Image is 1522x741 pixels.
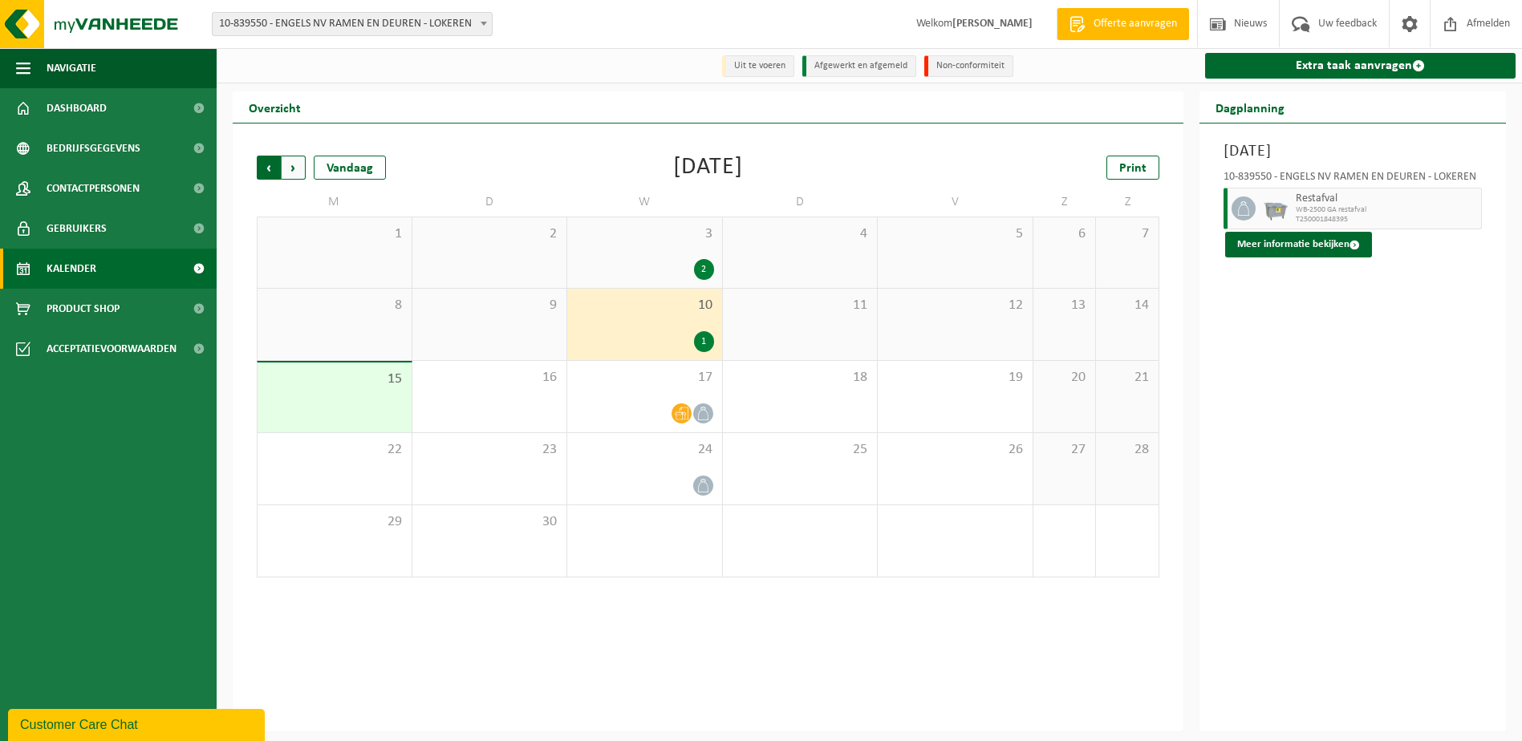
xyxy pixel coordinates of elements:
span: Kalender [47,249,96,289]
span: 16 [420,369,559,387]
img: WB-2500-GAL-GY-01 [1264,196,1288,221]
strong: [PERSON_NAME] [952,18,1033,30]
a: Print [1106,156,1159,180]
span: 8 [266,297,404,314]
span: 26 [886,441,1025,459]
span: 4 [731,225,870,243]
span: 6 [1041,225,1088,243]
span: 25 [731,441,870,459]
span: 17 [575,369,714,387]
span: Product Shop [47,289,120,329]
span: 21 [1104,369,1151,387]
button: Meer informatie bekijken [1225,232,1372,257]
span: 20 [1041,369,1088,387]
span: Volgende [282,156,306,180]
div: Vandaag [314,156,386,180]
div: 10-839550 - ENGELS NV RAMEN EN DEUREN - LOKEREN [1224,172,1482,188]
span: 19 [886,369,1025,387]
a: Extra taak aanvragen [1205,53,1516,79]
span: 30 [420,513,559,531]
span: 2 [420,225,559,243]
span: 11 [731,297,870,314]
td: V [878,188,1033,217]
a: Offerte aanvragen [1057,8,1189,40]
span: 18 [731,369,870,387]
h2: Overzicht [233,91,317,123]
span: Gebruikers [47,209,107,249]
span: 1 [266,225,404,243]
li: Afgewerkt en afgemeld [802,55,916,77]
span: 23 [420,441,559,459]
span: 28 [1104,441,1151,459]
span: Restafval [1296,192,1477,205]
span: 24 [575,441,714,459]
span: Contactpersonen [47,168,140,209]
span: 5 [886,225,1025,243]
div: [DATE] [673,156,743,180]
td: D [723,188,879,217]
h3: [DATE] [1224,140,1482,164]
span: 10-839550 - ENGELS NV RAMEN EN DEUREN - LOKEREN [212,12,493,36]
span: 13 [1041,297,1088,314]
span: 27 [1041,441,1088,459]
td: W [567,188,723,217]
span: T250001848395 [1296,215,1477,225]
span: Navigatie [47,48,96,88]
span: 7 [1104,225,1151,243]
div: 2 [694,259,714,280]
span: 10 [575,297,714,314]
iframe: chat widget [8,706,268,741]
span: Acceptatievoorwaarden [47,329,177,369]
span: 10-839550 - ENGELS NV RAMEN EN DEUREN - LOKEREN [213,13,492,35]
span: 9 [420,297,559,314]
span: Offerte aanvragen [1090,16,1181,32]
span: 22 [266,441,404,459]
span: 14 [1104,297,1151,314]
li: Non-conformiteit [924,55,1013,77]
span: 15 [266,370,404,388]
span: Dashboard [47,88,107,128]
span: Print [1119,162,1147,175]
td: M [257,188,412,217]
span: Vorige [257,156,281,180]
span: 29 [266,513,404,531]
span: 3 [575,225,714,243]
td: Z [1033,188,1097,217]
h2: Dagplanning [1199,91,1301,123]
td: Z [1096,188,1159,217]
div: 1 [694,331,714,352]
span: Bedrijfsgegevens [47,128,140,168]
li: Uit te voeren [722,55,794,77]
td: D [412,188,568,217]
span: 12 [886,297,1025,314]
span: WB-2500 GA restafval [1296,205,1477,215]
